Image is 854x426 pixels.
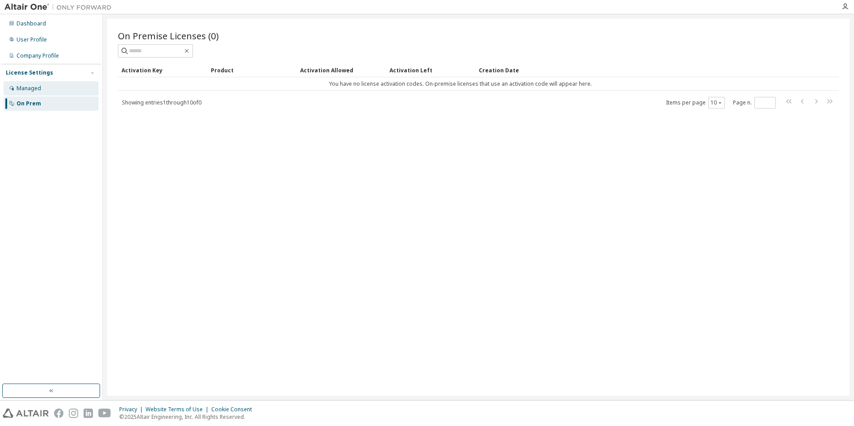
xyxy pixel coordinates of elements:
div: Activation Left [389,63,472,77]
div: License Settings [6,69,53,76]
span: On Premise Licenses (0) [118,29,219,42]
div: Activation Key [121,63,204,77]
img: facebook.svg [54,409,63,418]
span: Showing entries 1 through 10 of 0 [122,99,201,106]
button: 10 [711,99,723,106]
span: Items per page [666,97,725,109]
div: On Prem [17,100,41,107]
td: You have no license activation codes. On-premise licenses that use an activation code will appear... [118,77,803,91]
div: User Profile [17,36,47,43]
p: © 2025 Altair Engineering, Inc. All Rights Reserved. [119,413,257,421]
div: Privacy [119,406,146,413]
img: instagram.svg [69,409,78,418]
div: Activation Allowed [300,63,382,77]
div: Managed [17,85,41,92]
div: Product [211,63,293,77]
div: Dashboard [17,20,46,27]
div: Cookie Consent [211,406,257,413]
img: linkedin.svg [84,409,93,418]
span: Page n. [733,97,776,109]
div: Creation Date [479,63,800,77]
img: Altair One [4,3,116,12]
div: Company Profile [17,52,59,59]
img: youtube.svg [98,409,111,418]
div: Website Terms of Use [146,406,211,413]
img: altair_logo.svg [3,409,49,418]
